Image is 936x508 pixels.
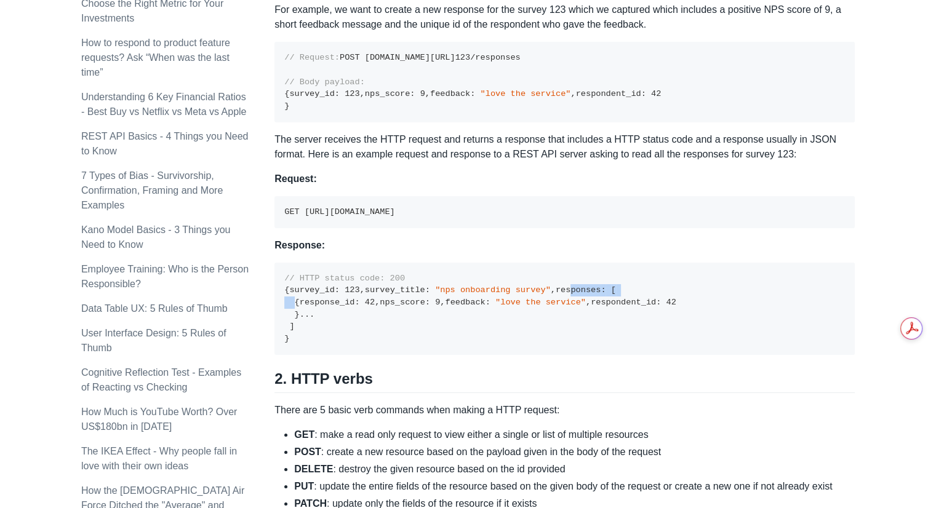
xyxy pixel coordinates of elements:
p: There are 5 basic verb commands when making a HTTP request: [274,403,855,418]
span: , [425,89,430,98]
span: "love the service" [495,298,586,307]
span: , [586,298,591,307]
span: 123 [345,89,359,98]
span: 42 [666,298,676,307]
span: , [440,298,445,307]
p: The server receives the HTTP request and returns a response that includes a HTTP status code and ... [274,132,855,162]
span: } [295,310,300,319]
span: : [601,285,606,295]
span: : [425,298,430,307]
span: : [486,298,490,307]
span: // HTTP status code: 200 [284,274,405,283]
a: The IKEA Effect - Why people fall in love with their own ideas [81,446,237,471]
strong: Response: [274,240,325,250]
span: // Request: [284,53,340,62]
a: User Interface Design: 5 Rules of Thumb [81,328,226,353]
span: : [470,89,475,98]
code: GET [URL][DOMAIN_NAME] [284,207,394,216]
span: { [284,285,289,295]
strong: PUT [294,481,314,491]
a: Employee Training: Who is the Person Responsible? [81,264,249,289]
span: : [354,298,359,307]
span: 123 [455,53,470,62]
span: : [641,89,646,98]
span: , [360,285,365,295]
span: 42 [365,298,375,307]
li: : destroy the given resource based on the id provided [294,462,855,477]
span: "nps onboarding survey" [435,285,551,295]
span: "love the service" [481,89,571,98]
strong: POST [294,446,321,457]
a: Data Table UX: 5 Rules of Thumb [81,303,228,314]
span: : [335,89,340,98]
a: REST API Basics - 4 Things you Need to Know [81,131,249,156]
a: Cognitive Reflection Test - Examples of Reacting vs Checking [81,367,241,392]
li: : make a read only request to view either a single or list of multiple resources [294,427,855,442]
span: } [284,101,289,111]
span: 9 [435,298,440,307]
span: : [425,285,430,295]
span: 123 [345,285,359,295]
a: How to respond to product feature requests? Ask “When was the last time” [81,38,230,77]
span: , [360,89,365,98]
h2: 2. HTTP verbs [274,370,855,393]
code: survey_id survey_title responses response_id nps_score feedback respondent_id ... [284,274,676,344]
span: ] [289,322,294,331]
span: { [295,298,300,307]
span: , [551,285,556,295]
strong: Request: [274,173,316,184]
span: 9 [420,89,425,98]
span: { [284,89,289,98]
span: : [335,285,340,295]
span: 42 [651,89,661,98]
span: : [410,89,415,98]
strong: GET [294,429,314,440]
code: POST [DOMAIN_NAME][URL] /responses survey_id nps_score feedback respondent_id [284,53,661,111]
span: [ [611,285,616,295]
p: For example, we want to create a new response for the survey 123 which we captured which includes... [274,2,855,32]
span: // Body payload: [284,77,365,87]
span: , [375,298,380,307]
a: How Much is YouTube Worth? Over US$180bn in [DATE] [81,407,237,432]
span: : [656,298,661,307]
strong: DELETE [294,464,333,474]
li: : update the entire fields of the resource based on the given body of the request or create a new... [294,479,855,494]
li: : create a new resource based on the payload given in the body of the request [294,445,855,459]
span: } [284,334,289,343]
a: Understanding 6 Key Financial Ratios - Best Buy vs Netflix vs Meta vs Apple [81,92,247,117]
span: , [570,89,575,98]
a: 7 Types of Bias - Survivorship, Confirmation, Framing and More Examples [81,170,223,210]
a: Kano Model Basics - 3 Things you Need to Know [81,224,231,250]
